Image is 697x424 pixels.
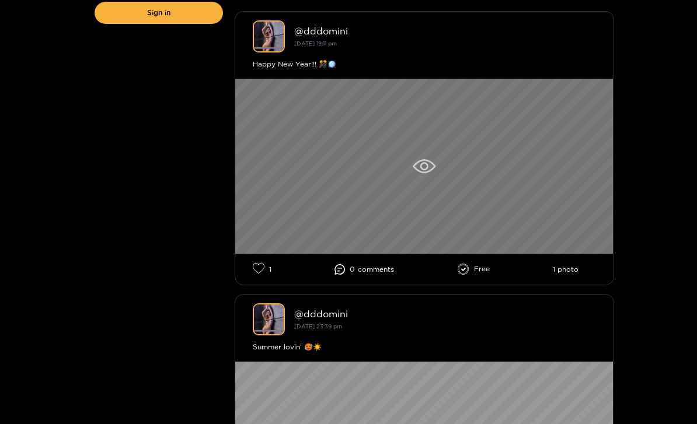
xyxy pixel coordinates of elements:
li: 1 [253,262,271,276]
small: [DATE] 23:39 pm [294,323,342,330]
li: 0 [334,264,394,275]
li: Free [458,264,490,275]
div: Summer lovin’ 🥵☀️ [253,341,596,353]
li: 1 photo [553,265,578,274]
img: dddomini [253,20,285,52]
div: Happy New Year!!! 🎊🪩 [253,58,596,70]
small: [DATE] 19:11 pm [294,40,337,47]
div: @ dddomini [294,26,596,36]
img: dddomini [253,303,285,335]
a: Sign in [95,2,223,24]
span: comment s [358,265,394,274]
div: @ dddomini [294,309,596,319]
